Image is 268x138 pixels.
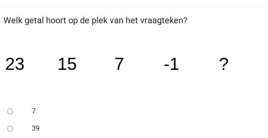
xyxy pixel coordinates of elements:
[57,54,77,74] tspan: 15
[164,54,179,74] tspan: -1
[32,106,258,116] label: 7
[114,54,124,74] tspan: 7
[219,54,229,74] tspan: ?
[5,54,25,74] tspan: 23
[32,123,258,134] label: 39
